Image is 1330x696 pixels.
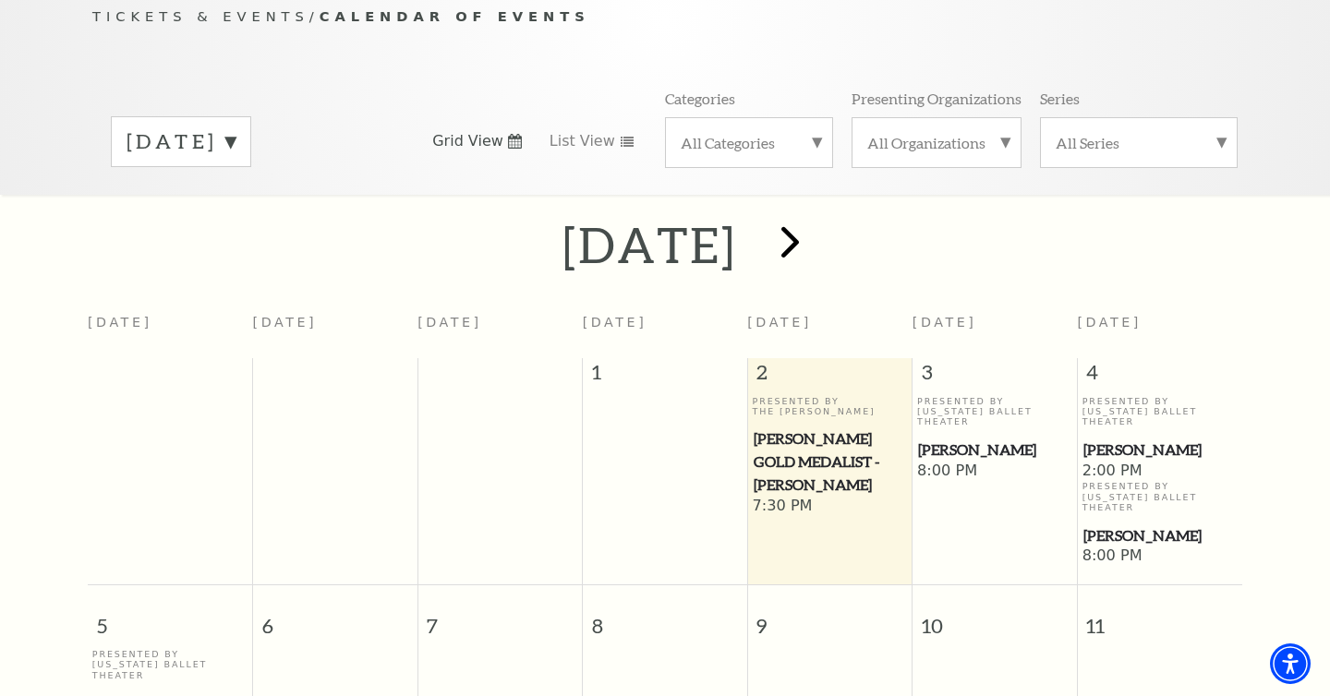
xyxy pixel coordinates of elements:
[852,89,1022,108] p: Presenting Organizations
[1082,396,1239,427] p: Presented By [US_STATE] Ballet Theater
[1082,462,1239,482] span: 2:00 PM
[913,358,1077,395] span: 3
[562,215,737,274] h2: [DATE]
[681,133,817,152] label: All Categories
[917,396,1072,427] p: Presented By [US_STATE] Ballet Theater
[417,304,583,358] th: [DATE]
[432,131,503,151] span: Grid View
[92,8,309,24] span: Tickets & Events
[253,304,418,358] th: [DATE]
[748,358,913,395] span: 2
[913,315,977,330] span: [DATE]
[1077,315,1142,330] span: [DATE]
[1082,546,1239,567] span: 8:00 PM
[1078,358,1242,395] span: 4
[747,315,812,330] span: [DATE]
[1083,524,1238,547] span: [PERSON_NAME]
[913,585,1077,649] span: 10
[754,427,907,496] span: [PERSON_NAME] Gold Medalist - [PERSON_NAME]
[755,212,822,278] button: next
[665,89,735,108] p: Categories
[583,585,747,649] span: 8
[918,438,1071,462] span: [PERSON_NAME]
[583,358,747,395] span: 1
[88,585,252,649] span: 5
[1078,585,1242,649] span: 11
[583,315,647,330] span: [DATE]
[127,127,236,156] label: [DATE]
[550,131,615,151] span: List View
[1056,133,1222,152] label: All Series
[88,304,253,358] th: [DATE]
[92,649,248,680] p: Presented By [US_STATE] Ballet Theater
[253,585,417,649] span: 6
[867,133,1006,152] label: All Organizations
[418,585,583,649] span: 7
[917,462,1072,482] span: 8:00 PM
[92,6,1238,29] p: /
[1083,438,1238,462] span: [PERSON_NAME]
[753,497,908,517] span: 7:30 PM
[1040,89,1080,108] p: Series
[1270,643,1311,684] div: Accessibility Menu
[1082,481,1239,512] p: Presented By [US_STATE] Ballet Theater
[320,8,590,24] span: Calendar of Events
[753,396,908,417] p: Presented By The [PERSON_NAME]
[748,585,913,649] span: 9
